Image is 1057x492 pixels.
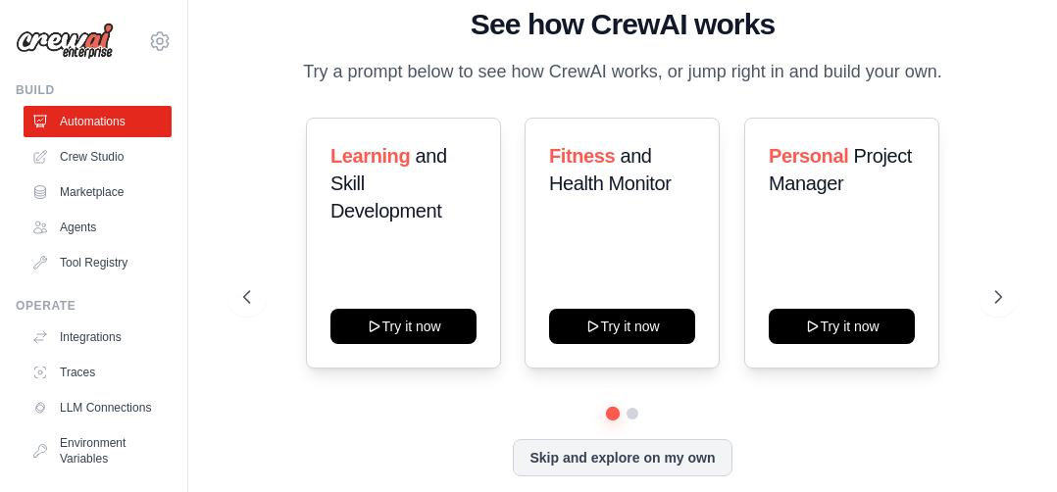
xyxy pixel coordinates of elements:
button: Try it now [549,309,695,344]
button: Try it now [330,309,477,344]
button: Skip and explore on my own [513,439,731,476]
span: Project Manager [769,145,912,194]
a: Automations [24,106,172,137]
a: Tool Registry [24,247,172,278]
span: Learning [330,145,410,167]
span: Fitness [549,145,615,167]
button: Try it now [769,309,915,344]
a: Marketplace [24,176,172,208]
div: Build [16,82,172,98]
a: Crew Studio [24,141,172,172]
a: LLM Connections [24,392,172,423]
h1: See how CrewAI works [243,7,1002,42]
span: Personal [769,145,848,167]
p: Try a prompt below to see how CrewAI works, or jump right in and build your own. [293,58,952,86]
a: Environment Variables [24,427,172,474]
a: Agents [24,212,172,243]
a: Integrations [24,321,172,353]
img: Logo [16,23,114,60]
span: and Skill Development [330,145,447,221]
div: Operate [16,298,172,314]
a: Traces [24,357,172,388]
